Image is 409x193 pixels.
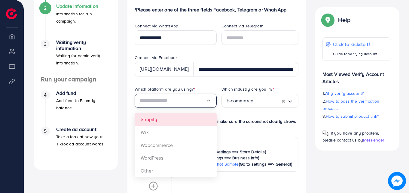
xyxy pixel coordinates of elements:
input: Search for option [140,96,205,105]
span: 2 [44,5,47,11]
span: 3 [44,41,47,48]
img: Popup guide [322,14,333,25]
li: Other [135,164,216,177]
label: Which platform are you using? [135,86,195,92]
p: Guide to verifying account [333,50,377,58]
p: 1. [322,90,391,97]
h4: Create ad account [56,126,111,132]
span: (Go to settings ==> Business Info) [196,155,259,161]
p: *Please enter one of the three fields Facebook, Telegram or WhatsApp [135,6,298,13]
li: Waiting verify information [34,39,118,76]
label: Which industry are you in? [221,86,274,92]
li: WordPress [135,151,216,164]
h4: Update Information [56,3,111,9]
p: Click to kickstart! [333,41,377,48]
p: Sample screenshots are as below: [139,142,294,149]
li: Update Information [34,3,118,39]
p: Waiting for admin verify information. [56,52,111,67]
label: Connect via Telegram [221,23,263,29]
p: Help [338,16,351,23]
span: 4 [44,92,47,98]
div: [URL][DOMAIN_NAME] [135,62,194,76]
span: (Go to settings ==> General) [239,161,292,167]
label: Connect via Facebook [135,54,178,61]
p: 2. [322,98,391,112]
span: Why verify account? [325,90,364,96]
p: Information for run campaign. [56,10,111,25]
p: Most Viewed Verify Account Articles [322,66,391,85]
h4: Run your campaign [34,76,118,83]
li: Add fund [34,90,118,126]
p: Add fund to Ecomdy balance [56,97,111,111]
div: Search for option [135,94,216,108]
p: Take a look at how your TikTok ad account works. [56,133,111,148]
li: Shopify [135,113,216,126]
span: 5 [44,128,47,135]
li: Woocommerce [135,139,216,152]
li: Wix [135,126,216,139]
span: E-commerce [227,96,254,105]
span: Messenger [363,137,384,143]
div: Search for option [221,94,298,108]
img: Popup guide [322,130,328,136]
button: Clear Selected [282,97,285,104]
span: (Go to settings ==> Store Details) [203,149,266,155]
img: logo [6,8,17,19]
h4: Add fund [56,90,111,96]
span: If you have any problem, please contact us by [322,130,379,143]
img: image [389,173,404,188]
h4: Waiting verify information [56,39,111,51]
span: How to pass the verification process [322,98,380,111]
label: Connect via WhatsApp [135,23,178,29]
li: Create ad account [34,126,118,163]
p: 3. [322,113,391,120]
input: Search for option [253,96,282,105]
span: How to submit product link? [326,113,379,119]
